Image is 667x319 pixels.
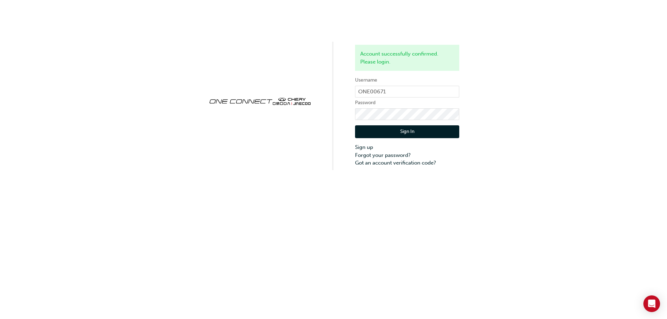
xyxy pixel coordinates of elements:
input: Username [355,86,459,98]
label: Password [355,99,459,107]
button: Sign In [355,125,459,138]
a: Sign up [355,143,459,151]
label: Username [355,76,459,84]
div: Account successfully confirmed. Please login. [355,45,459,71]
img: oneconnect [208,92,312,110]
a: Got an account verification code? [355,159,459,167]
a: Forgot your password? [355,151,459,159]
div: Open Intercom Messenger [643,295,660,312]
